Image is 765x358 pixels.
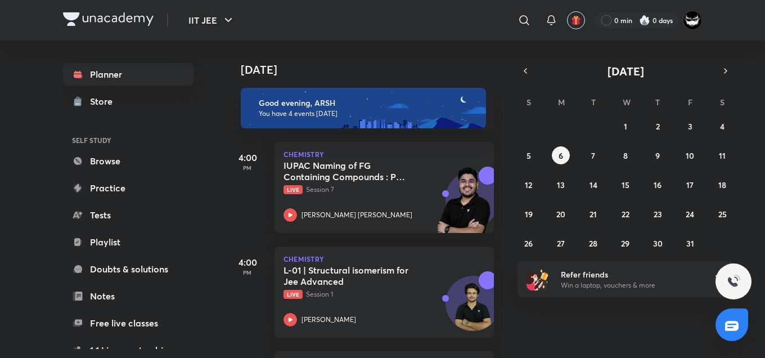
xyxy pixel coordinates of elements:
[713,176,731,194] button: October 18, 2025
[681,176,699,194] button: October 17, 2025
[686,209,694,220] abbr: October 24, 2025
[283,151,485,158] p: Chemistry
[63,131,193,150] h6: SELF STUDY
[63,231,193,253] a: Playlist
[713,205,731,223] button: October 25, 2025
[656,121,660,132] abbr: October 2, 2025
[622,180,629,190] abbr: October 15, 2025
[616,176,634,194] button: October 15, 2025
[623,97,631,108] abbr: Wednesday
[720,121,724,132] abbr: October 4, 2025
[720,97,724,108] abbr: Saturday
[584,176,602,194] button: October 14, 2025
[63,12,154,29] a: Company Logo
[283,160,424,182] h5: IUPAC Naming of FG Containing Compounds : Part 4
[584,146,602,164] button: October 7, 2025
[63,285,193,307] a: Notes
[520,176,538,194] button: October 12, 2025
[552,234,570,252] button: October 27, 2025
[259,98,476,108] h6: Good evening, ARSH
[591,150,595,161] abbr: October 7, 2025
[283,185,460,195] p: Session 7
[259,109,476,118] p: You have 4 events [DATE]
[713,117,731,135] button: October 4, 2025
[718,180,726,190] abbr: October 18, 2025
[589,209,597,220] abbr: October 21, 2025
[520,234,538,252] button: October 26, 2025
[558,97,565,108] abbr: Monday
[520,205,538,223] button: October 19, 2025
[649,234,667,252] button: October 30, 2025
[182,9,242,32] button: IIT JEE
[283,256,485,262] p: Chemistry
[622,209,629,220] abbr: October 22, 2025
[283,265,424,287] h5: L-01 | Structural isomerism for Jee Advanced
[653,238,663,249] abbr: October 30, 2025
[533,63,718,79] button: [DATE]
[241,88,486,128] img: evening
[63,63,193,86] a: Planner
[225,164,270,171] p: PM
[616,146,634,164] button: October 8, 2025
[649,205,667,223] button: October 23, 2025
[584,205,602,223] button: October 21, 2025
[567,11,585,29] button: avatar
[654,180,661,190] abbr: October 16, 2025
[639,15,650,26] img: streak
[63,312,193,334] a: Free live classes
[719,150,726,161] abbr: October 11, 2025
[557,238,565,249] abbr: October 27, 2025
[589,180,597,190] abbr: October 14, 2025
[589,238,597,249] abbr: October 28, 2025
[655,97,660,108] abbr: Thursday
[616,205,634,223] button: October 22, 2025
[688,97,692,108] abbr: Friday
[526,268,549,290] img: referral
[686,238,694,249] abbr: October 31, 2025
[63,90,193,113] a: Store
[301,315,356,325] p: [PERSON_NAME]
[556,209,565,220] abbr: October 20, 2025
[90,95,119,108] div: Store
[649,176,667,194] button: October 16, 2025
[655,150,660,161] abbr: October 9, 2025
[520,146,538,164] button: October 5, 2025
[686,180,694,190] abbr: October 17, 2025
[616,117,634,135] button: October 1, 2025
[552,205,570,223] button: October 20, 2025
[607,64,644,79] span: [DATE]
[301,210,412,220] p: [PERSON_NAME] [PERSON_NAME]
[591,97,596,108] abbr: Tuesday
[283,290,303,299] span: Live
[283,185,303,194] span: Live
[525,180,532,190] abbr: October 12, 2025
[727,275,740,288] img: ttu
[681,205,699,223] button: October 24, 2025
[225,269,270,276] p: PM
[525,209,533,220] abbr: October 19, 2025
[584,234,602,252] button: October 28, 2025
[552,176,570,194] button: October 13, 2025
[621,238,629,249] abbr: October 29, 2025
[654,209,662,220] abbr: October 23, 2025
[432,167,494,244] img: unacademy
[225,151,270,164] h5: 4:00
[552,146,570,164] button: October 6, 2025
[616,234,634,252] button: October 29, 2025
[241,63,505,77] h4: [DATE]
[561,280,699,290] p: Win a laptop, vouchers & more
[718,209,727,220] abbr: October 25, 2025
[683,11,702,30] img: ARSH Khan
[63,258,193,280] a: Doubts & solutions
[526,150,531,161] abbr: October 5, 2025
[681,234,699,252] button: October 31, 2025
[559,150,563,161] abbr: October 6, 2025
[571,15,581,25] img: avatar
[225,256,270,269] h5: 4:00
[283,289,460,299] p: Session 1
[686,150,694,161] abbr: October 10, 2025
[446,282,500,336] img: Avatar
[649,146,667,164] button: October 9, 2025
[526,97,531,108] abbr: Sunday
[63,204,193,226] a: Tests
